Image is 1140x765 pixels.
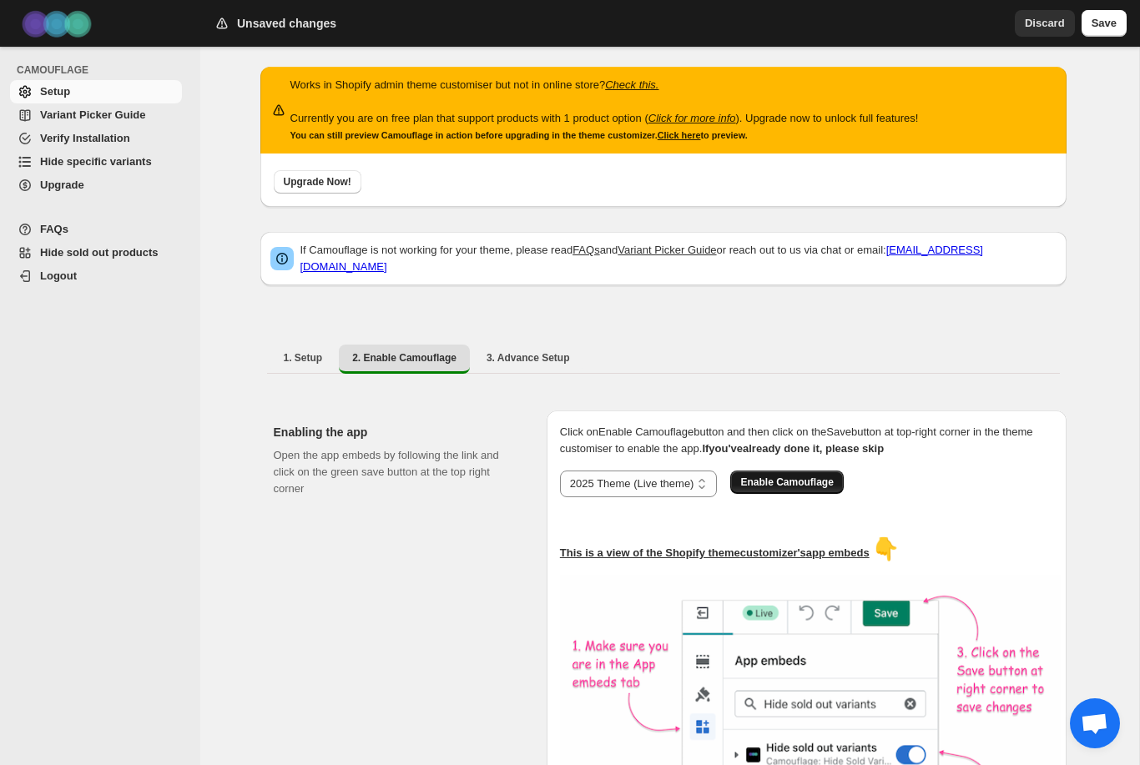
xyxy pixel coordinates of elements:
[290,130,748,140] small: You can still preview Camouflage in action before upgrading in the theme customizer. to preview.
[40,179,84,191] span: Upgrade
[274,424,520,440] h2: Enabling the app
[290,77,919,93] p: Works in Shopify admin theme customiser but not in online store?
[40,85,70,98] span: Setup
[300,242,1057,275] p: If Camouflage is not working for your theme, please read and or reach out to us via chat or email:
[1082,10,1127,37] button: Save
[560,546,870,559] u: This is a view of the Shopify theme customizer's app embeds
[740,476,833,489] span: Enable Camouflage
[17,63,189,77] span: CAMOUFLAGE
[274,170,361,194] button: Upgrade Now!
[658,130,701,140] a: Click here
[10,103,182,127] a: Variant Picker Guide
[284,351,323,365] span: 1. Setup
[40,269,77,282] span: Logout
[10,218,182,241] a: FAQs
[1092,15,1117,32] span: Save
[10,80,182,103] a: Setup
[1015,10,1075,37] button: Discard
[10,241,182,264] a: Hide sold out products
[40,108,145,121] span: Variant Picker Guide
[10,127,182,150] a: Verify Installation
[1025,15,1065,32] span: Discard
[730,476,843,488] a: Enable Camouflage
[648,112,736,124] a: Click for more info
[618,244,716,256] a: Variant Picker Guide
[10,264,182,288] a: Logout
[40,246,159,259] span: Hide sold out products
[702,442,884,455] b: If you've already done it, please skip
[872,536,899,561] span: 👇
[290,110,919,127] p: Currently you are on free plan that support products with 1 product option ( ). Upgrade now to un...
[10,150,182,174] a: Hide specific variants
[352,351,457,365] span: 2. Enable Camouflage
[730,471,843,494] button: Enable Camouflage
[10,174,182,197] a: Upgrade
[560,424,1053,457] p: Click on Enable Camouflage button and then click on the Save button at top-right corner in the th...
[40,132,130,144] span: Verify Installation
[237,15,336,32] h2: Unsaved changes
[487,351,570,365] span: 3. Advance Setup
[1070,698,1120,748] a: Open chat
[284,175,351,189] span: Upgrade Now!
[573,244,600,256] a: FAQs
[40,155,152,168] span: Hide specific variants
[605,78,658,91] a: Check this.
[40,223,68,235] span: FAQs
